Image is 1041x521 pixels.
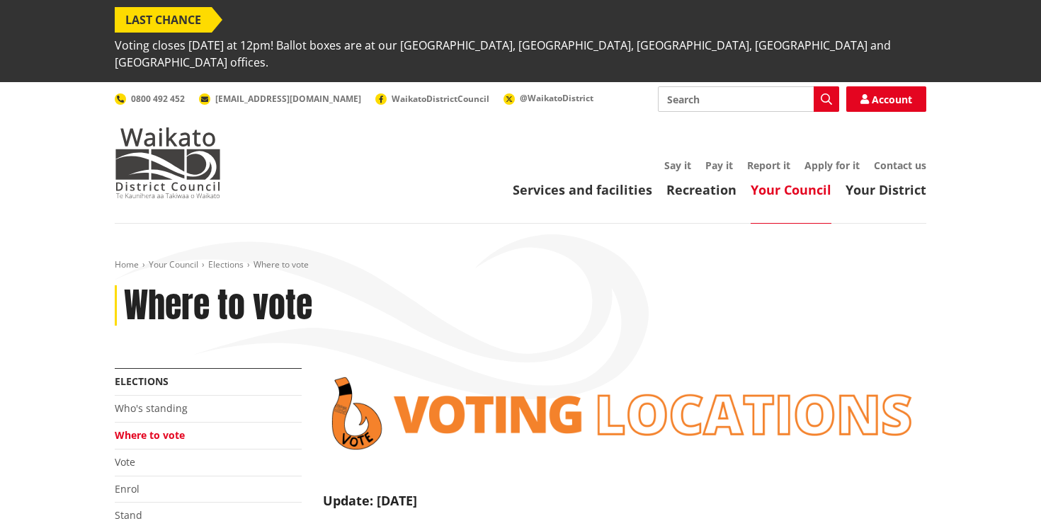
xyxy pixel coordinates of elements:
a: Contact us [874,159,926,172]
strong: Update: [DATE] [323,492,417,509]
a: WaikatoDistrictCouncil [375,93,489,105]
span: WaikatoDistrictCouncil [392,93,489,105]
span: Voting closes [DATE] at 12pm! Ballot boxes are at our [GEOGRAPHIC_DATA], [GEOGRAPHIC_DATA], [GEOG... [115,33,926,75]
a: Who's standing [115,401,188,415]
a: [EMAIL_ADDRESS][DOMAIN_NAME] [199,93,361,105]
nav: breadcrumb [115,259,926,271]
a: Your Council [149,258,198,270]
a: Services and facilities [513,181,652,198]
a: Elections [115,374,169,388]
span: Where to vote [254,258,309,270]
h1: Where to vote [124,285,312,326]
a: Home [115,258,139,270]
span: @WaikatoDistrict [520,92,593,104]
a: Elections [208,258,244,270]
img: Waikato District Council - Te Kaunihera aa Takiwaa o Waikato [115,127,221,198]
a: Your District [846,181,926,198]
span: 0800 492 452 [131,93,185,105]
a: Enrol [115,482,140,496]
span: LAST CHANCE [115,7,212,33]
img: voting locations banner [323,368,926,459]
a: @WaikatoDistrict [504,92,593,104]
a: Account [846,86,926,112]
a: Recreation [666,181,736,198]
a: Report it [747,159,790,172]
span: [EMAIL_ADDRESS][DOMAIN_NAME] [215,93,361,105]
a: Where to vote [115,428,185,442]
a: Say it [664,159,691,172]
a: Your Council [751,181,831,198]
a: Vote [115,455,135,469]
a: Pay it [705,159,733,172]
input: Search input [658,86,839,112]
a: 0800 492 452 [115,93,185,105]
a: Apply for it [804,159,860,172]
